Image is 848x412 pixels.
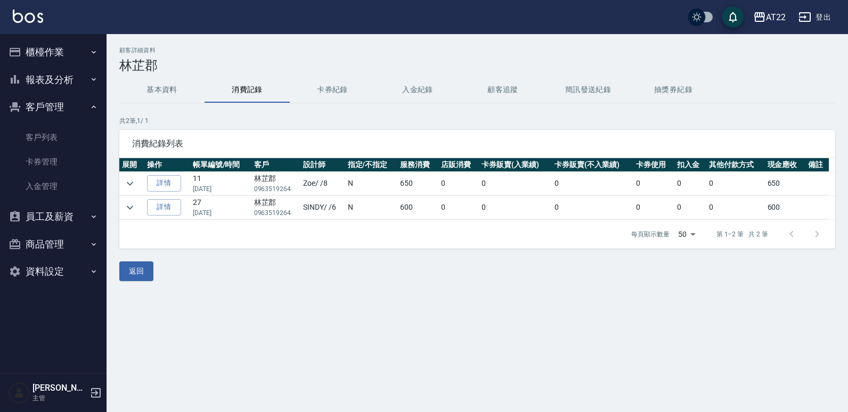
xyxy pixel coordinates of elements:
[132,138,822,149] span: 消費紀錄列表
[119,58,835,73] h3: 林芷郡
[290,77,375,103] button: 卡券紀錄
[375,77,460,103] button: 入金紀錄
[119,77,205,103] button: 基本資料
[438,196,479,219] td: 0
[438,172,479,195] td: 0
[805,158,829,172] th: 備註
[254,208,298,218] p: 0963519264
[633,158,674,172] th: 卡券使用
[122,200,138,216] button: expand row
[552,172,633,195] td: 0
[397,158,438,172] th: 服務消費
[251,158,301,172] th: 客戶
[32,383,87,393] h5: [PERSON_NAME]
[4,66,102,94] button: 報表及分析
[706,196,764,219] td: 0
[674,196,706,219] td: 0
[397,172,438,195] td: 650
[300,158,345,172] th: 設計師
[345,172,398,195] td: N
[254,184,298,194] p: 0963519264
[794,7,835,27] button: 登出
[4,258,102,285] button: 資料設定
[674,220,699,249] div: 50
[479,196,552,219] td: 0
[345,196,398,219] td: N
[674,172,706,195] td: 0
[205,77,290,103] button: 消費記錄
[32,393,87,403] p: 主管
[397,196,438,219] td: 600
[9,382,30,403] img: Person
[766,11,786,24] div: AT22
[674,158,706,172] th: 扣入金
[706,172,764,195] td: 0
[631,77,716,103] button: 抽獎券紀錄
[300,172,345,195] td: Zoe / /8
[190,172,251,195] td: 11
[633,172,674,195] td: 0
[552,196,633,219] td: 0
[147,175,181,192] a: 詳情
[4,150,102,174] a: 卡券管理
[545,77,631,103] button: 簡訊發送紀錄
[631,229,670,239] p: 每頁顯示數量
[193,184,249,194] p: [DATE]
[119,261,153,281] button: 返回
[4,38,102,66] button: 櫃檯作業
[190,196,251,219] td: 27
[460,77,545,103] button: 顧客追蹤
[4,174,102,199] a: 入金管理
[122,176,138,192] button: expand row
[765,196,806,219] td: 600
[4,93,102,121] button: 客戶管理
[716,229,768,239] p: 第 1–2 筆 共 2 筆
[119,116,835,126] p: 共 2 筆, 1 / 1
[706,158,764,172] th: 其他付款方式
[119,47,835,54] h2: 顧客詳細資料
[119,158,144,172] th: 展開
[479,158,552,172] th: 卡券販賣(入業績)
[765,158,806,172] th: 現金應收
[765,172,806,195] td: 650
[633,196,674,219] td: 0
[193,208,249,218] p: [DATE]
[300,196,345,219] td: SINDY / /6
[4,203,102,230] button: 員工及薪資
[4,125,102,150] a: 客戶列表
[190,158,251,172] th: 帳單編號/時間
[722,6,744,28] button: save
[144,158,190,172] th: 操作
[552,158,633,172] th: 卡券販賣(不入業績)
[438,158,479,172] th: 店販消費
[749,6,790,28] button: AT22
[251,172,301,195] td: 林芷郡
[479,172,552,195] td: 0
[13,10,43,23] img: Logo
[4,230,102,258] button: 商品管理
[251,196,301,219] td: 林芷郡
[345,158,398,172] th: 指定/不指定
[147,199,181,216] a: 詳情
